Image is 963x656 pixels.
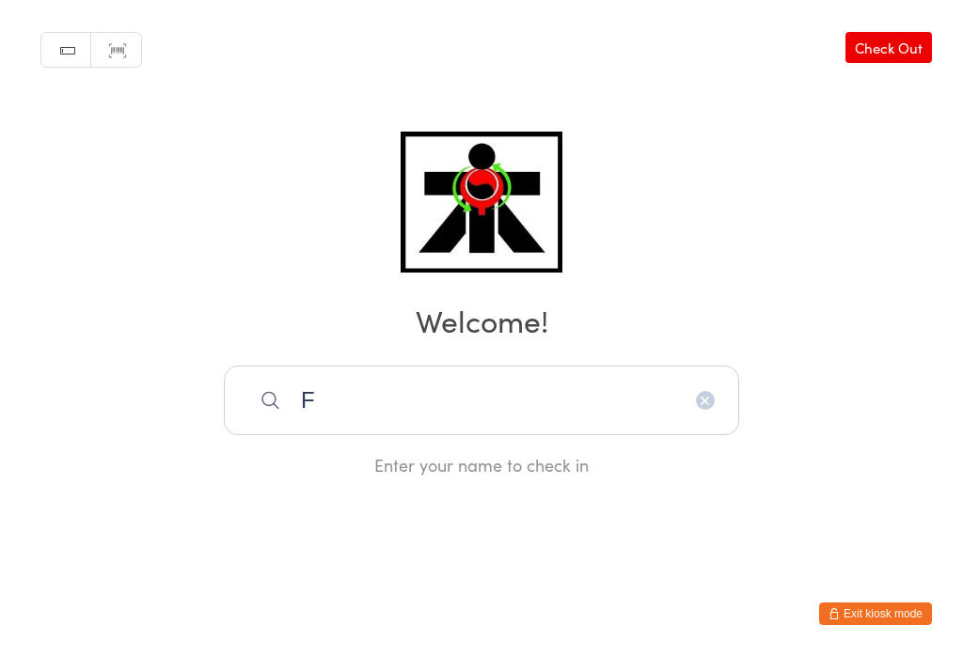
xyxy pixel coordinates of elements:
[845,32,932,63] a: Check Out
[19,299,944,341] h2: Welcome!
[224,453,739,476] div: Enter your name to check in
[224,366,739,435] input: Search
[401,132,561,273] img: ATI Martial Arts Joondalup
[819,602,932,625] button: Exit kiosk mode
